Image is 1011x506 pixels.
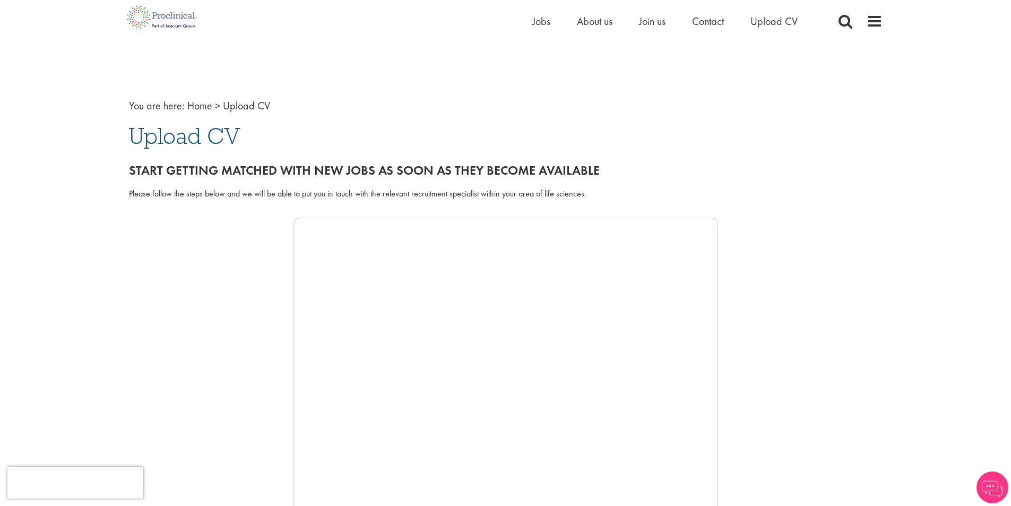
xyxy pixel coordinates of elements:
a: Upload CV [750,14,798,28]
a: Jobs [532,14,550,28]
span: > [215,99,220,113]
a: About us [577,14,612,28]
span: You are here: [129,99,185,113]
span: Upload CV [223,99,270,113]
img: Chatbot [977,471,1008,503]
a: Join us [639,14,666,28]
a: breadcrumb link [187,99,212,113]
a: Contact [692,14,724,28]
div: Please follow the steps below and we will be able to put you in touch with the relevant recruitme... [129,188,883,200]
h2: Start getting matched with new jobs as soon as they become available [129,164,883,177]
iframe: reCAPTCHA [7,467,143,499]
span: Upload CV [129,122,240,150]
